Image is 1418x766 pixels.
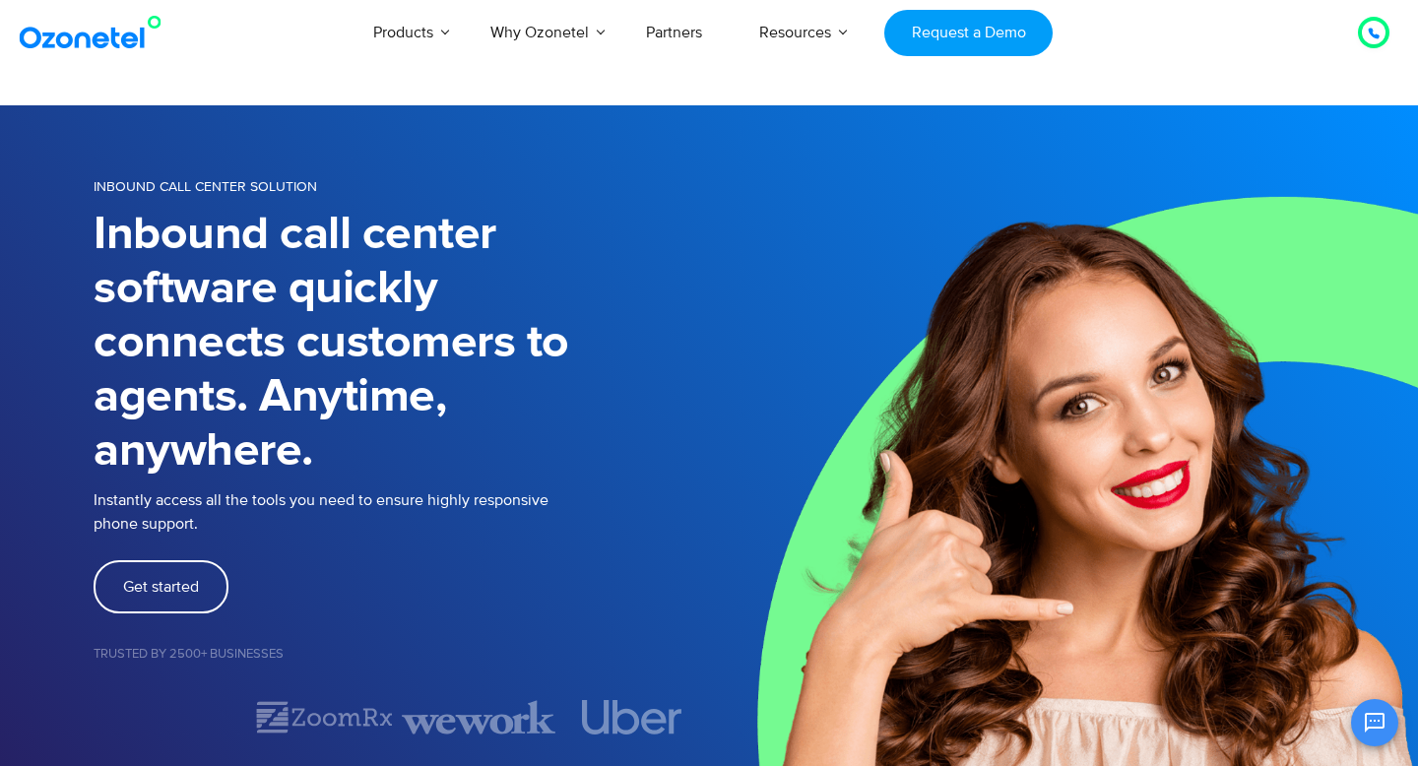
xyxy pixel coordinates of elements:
[94,700,709,734] div: Image Carousel
[94,178,317,195] span: INBOUND CALL CENTER SOLUTION
[94,648,709,661] h5: Trusted by 2500+ Businesses
[1351,699,1398,746] button: Open chat
[123,579,199,595] span: Get started
[247,700,401,734] div: 2 of 7
[582,700,682,734] img: uber
[555,700,709,734] div: 4 of 7
[94,208,709,479] h1: Inbound call center software quickly connects customers to agents. Anytime, anywhere.
[402,700,555,734] div: 3 of 7
[94,560,228,613] a: Get started
[254,700,395,734] img: zoomrx
[402,700,555,734] img: wework
[94,488,709,536] p: Instantly access all the tools you need to ensure highly responsive phone support.
[94,706,247,730] div: 1 of 7
[884,10,1053,56] a: Request a Demo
